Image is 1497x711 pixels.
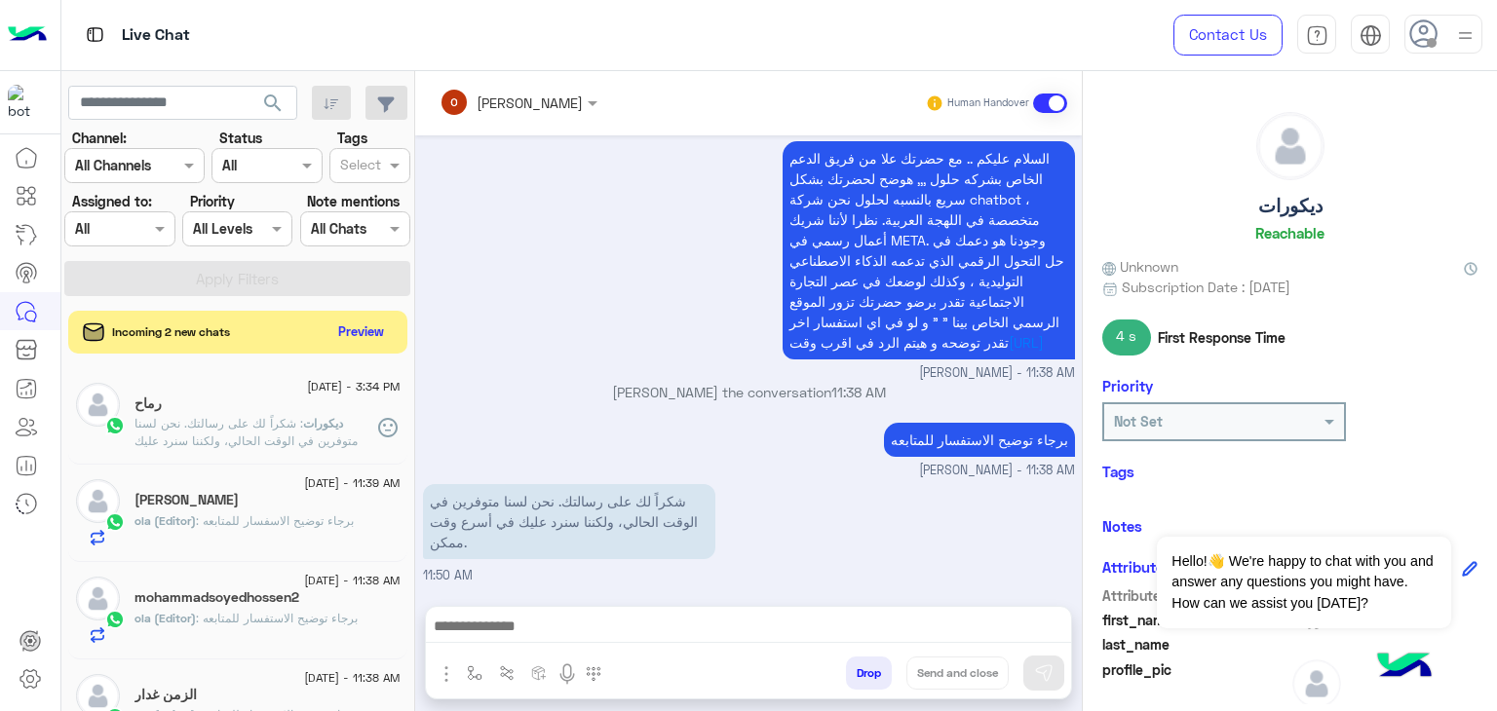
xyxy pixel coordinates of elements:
img: tab [83,22,107,47]
button: select flow [459,656,491,689]
a: Contact Us [1173,15,1283,56]
label: Tags [337,128,367,148]
p: 26/8/2025, 11:38 AM [783,141,1075,359]
img: profile [1453,23,1478,48]
h6: Tags [1102,463,1478,480]
p: [PERSON_NAME] the conversation [423,382,1075,402]
img: Trigger scenario [499,665,515,681]
h6: Attributes [1102,558,1171,576]
small: Human Handover [947,95,1029,111]
img: WhatsApp [105,512,125,532]
img: defaultAdmin.png [1257,113,1324,179]
img: defaultAdmin.png [76,577,120,620]
h6: Reachable [1255,224,1324,242]
img: defaultAdmin.png [1292,659,1341,708]
span: ola (Editor) [134,611,196,625]
img: send attachment [435,662,458,686]
label: Priority [190,191,235,211]
span: search [261,92,285,115]
button: create order [523,656,556,689]
span: 4 s [1102,319,1151,355]
label: Note mentions [307,191,400,211]
span: برجاء توضيح الاستفسار للمتابعه [196,611,358,625]
span: ‏شكراً لك على رسالتك. نحن لسنا متوفرين في الوقت الحالي، ولكننا سنرد عليك في أسرع وقت ممكن. [134,416,358,466]
span: Hello!👋 We're happy to chat with you and answer any questions you might have. How can we assist y... [1157,537,1450,628]
span: last_name [1102,634,1288,655]
p: 26/8/2025, 11:50 AM [423,484,715,559]
button: search [249,86,297,128]
span: Attribute Name [1102,585,1288,606]
h6: Priority [1102,377,1153,394]
span: 11:50 AM [423,568,473,582]
p: Live Chat [122,22,190,49]
span: [DATE] - 3:34 PM [307,378,400,395]
label: Status [219,128,262,148]
img: defaultAdmin.png [76,479,120,523]
a: tab [1297,15,1336,56]
span: [DATE] - 11:38 AM [304,572,400,589]
img: hulul-logo.png [1370,633,1439,701]
button: Drop [846,656,892,690]
span: [PERSON_NAME] - 11:38 AM [919,462,1075,480]
span: ola (Editor) [134,513,196,528]
h5: رماح [134,395,162,412]
h5: ابو سامي [134,492,239,508]
img: tab [1306,24,1328,47]
span: Incoming 2 new chats [112,323,230,341]
img: tab [1360,24,1382,47]
h5: ديكورات [1258,195,1323,217]
span: برجاء توضيح الاسفسار للمتابعه [196,513,354,528]
span: profile_pic [1102,659,1288,704]
img: Logo [8,15,47,56]
p: 26/8/2025, 11:38 AM [884,423,1075,457]
span: Subscription Date : [DATE] [1122,277,1290,297]
img: select flow [467,665,482,681]
span: First Response Time [1158,327,1286,348]
span: السلام عليكم .. مع حضرتك علا من فريق الدعم الخاص بشركه حلول ,,, هوضح لحضرتك بشكل سريع بالنسبه لحل... [789,150,1064,351]
span: first_name [1102,610,1288,630]
img: send voice note [556,662,579,686]
button: Send and close [906,656,1009,690]
label: Channel: [72,128,127,148]
img: create order [531,665,547,681]
img: 114004088273201 [8,85,43,120]
span: Unknown [1102,256,1178,277]
span: [DATE] - 11:39 AM [304,474,400,492]
button: Preview [330,318,393,346]
img: send message [1034,663,1054,683]
img: WhatsApp [105,610,125,629]
h5: mohammadsoyedhossen2 [134,589,299,606]
span: 11:38 AM [831,384,886,400]
button: Trigger scenario [491,656,523,689]
div: Select [337,154,381,179]
span: [DATE] - 11:38 AM [304,669,400,687]
span: [PERSON_NAME] - 11:38 AM [919,364,1075,383]
h5: الزمن غدار [134,687,197,703]
h6: Notes [1102,517,1142,535]
img: WhatsApp [105,416,125,435]
img: defaultAdmin.png [76,383,120,427]
label: Assigned to: [72,191,152,211]
a: [URL] [1009,334,1044,351]
span: ديكورات [303,416,343,430]
button: Apply Filters [64,261,410,296]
